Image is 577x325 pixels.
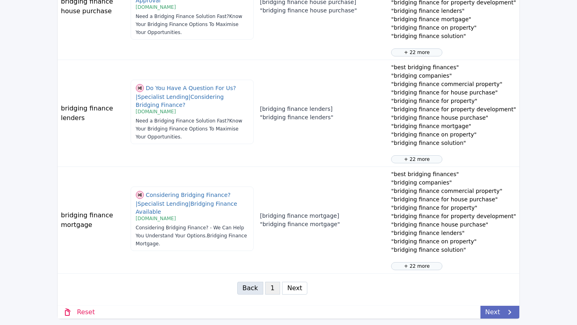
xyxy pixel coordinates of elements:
[136,14,242,35] span: Know Your Bridging Finance Options To Maximise Your Opportunities
[137,201,190,207] span: Specialist Lending
[391,246,516,254] p: "bridging finance solution"
[391,139,516,147] p: "bridging finance solution"
[391,122,516,130] p: "bridging finance mortgage"
[136,84,144,91] span: Show different combination
[22,13,39,19] div: v 4.0.25
[391,195,516,204] p: "bridging finance for house purchase"
[136,233,247,247] span: Bridging Finance Mortgage
[21,21,88,27] div: Domain: [DOMAIN_NAME]
[391,155,442,163] div: This is a preview. An other 22 negatives will be generated for this ad group.
[136,109,176,114] span: [DOMAIN_NAME]
[136,191,231,207] span: Considering Bridging Finance?
[282,282,307,295] button: Next
[136,84,144,92] img: shuffle.svg
[391,237,516,246] p: "bridging finance on property"
[136,94,224,108] span: Considering Bridging Finance?
[180,134,182,140] span: .
[395,156,439,163] p: + 22 more
[22,46,28,53] img: tab_domain_overview_orange.svg
[391,170,516,179] p: "best bridging finances"
[391,88,516,97] p: "bridging finance for house purchase"
[188,201,190,207] span: |
[30,47,72,52] div: Domain Overview
[260,105,385,113] p: [bridging finance lenders]
[391,221,516,229] p: "bridging finance house purchase"
[188,94,190,100] span: |
[395,263,439,270] p: + 22 more
[136,216,176,221] span: [DOMAIN_NAME]
[391,179,516,187] p: "bridging companies"
[260,220,385,229] p: "bridging finance mortgage"
[391,15,516,24] p: "bridging finance mortgage"
[391,187,516,195] p: "bridging finance commercial property"
[80,46,86,53] img: tab_keywords_by_traffic_grey.svg
[136,225,244,239] span: Considering Bridging Finance? - We Can Help You Understand Your Options
[136,201,138,207] span: |
[391,114,516,122] p: "bridging finance house purchase"
[395,49,439,56] p: + 22 more
[136,118,242,140] span: Know Your Bridging Finance Options To Maximise Your Opportunities
[136,201,237,215] span: Bridging Finance Available
[13,21,19,27] img: website_grey.svg
[391,212,516,221] p: "bridging finance for property development"
[391,97,516,105] p: "bridging finance for property"
[391,7,516,15] p: "bridging finance lenders"
[391,63,516,72] p: "best bridging finances"
[136,191,144,198] span: Show different combination
[480,306,519,319] a: Next
[391,130,516,139] p: "bridging finance on property"
[89,47,135,52] div: Keywords by Traffic
[391,72,516,80] p: "bridging companies"
[136,191,144,199] img: shuffle.svg
[136,4,176,10] span: [DOMAIN_NAME]
[391,262,442,270] div: This is a preview. An other 22 negatives will be generated for this ad group.
[391,80,516,88] p: "bridging finance commercial property"
[391,105,516,114] p: "bridging finance for property development"
[391,32,516,40] p: "bridging finance solution"
[260,212,385,220] p: [bridging finance mortgage]
[391,229,516,237] p: "bridging finance lenders"
[180,30,182,35] span: .
[58,306,100,319] a: Reset
[391,48,442,56] div: This is a preview. An other 22 negatives will be generated for this ad group.
[136,14,229,19] span: Need a Bridging Finance Solution Fast?
[260,6,385,15] p: "bridging finance house purchase"
[58,167,130,274] td: bridging finance mortgage
[206,233,207,239] span: .
[136,84,236,100] span: Do You Have A Question For Us?
[159,241,160,247] span: .
[237,282,263,295] button: Back
[58,60,130,167] td: bridging finance lenders
[13,13,19,19] img: logo_orange.svg
[136,118,229,124] span: Need a Bridging Finance Solution Fast?
[260,113,385,122] p: "bridging finance lenders"
[391,24,516,32] p: "bridging finance on property"
[136,94,138,100] span: |
[137,94,190,100] span: Specialist Lending
[391,204,516,212] p: "bridging finance for property"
